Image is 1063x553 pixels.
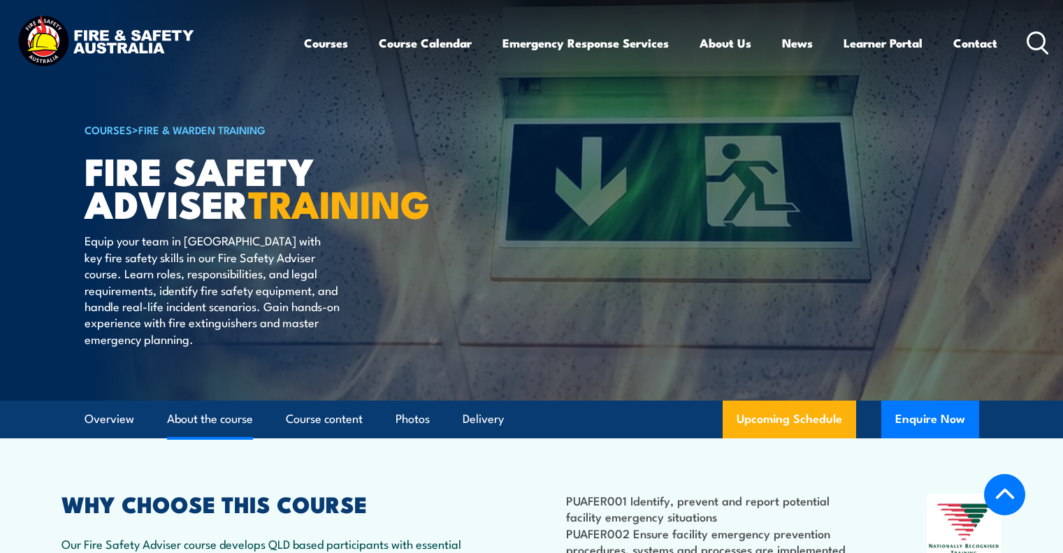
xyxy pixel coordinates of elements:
a: Contact [953,24,997,62]
a: Fire & Warden Training [138,122,266,137]
a: COURSES [85,122,132,137]
a: Delivery [463,401,504,438]
a: News [782,24,813,62]
a: Overview [85,401,134,438]
button: Enquire Now [881,401,979,438]
h1: FIRE SAFETY ADVISER [85,154,430,219]
a: Learner Portal [844,24,923,62]
li: PUAFER001 Identify, prevent and report potential facility emergency situations [566,492,859,525]
strong: TRAINING [248,173,430,231]
a: Emergency Response Services [502,24,669,62]
p: Equip your team in [GEOGRAPHIC_DATA] with key fire safety skills in our Fire Safety Adviser cours... [85,232,340,347]
a: Course Calendar [379,24,472,62]
a: Upcoming Schedule [723,401,856,438]
a: Photos [396,401,430,438]
a: About the course [167,401,253,438]
h2: WHY CHOOSE THIS COURSE [62,494,470,513]
a: Courses [304,24,348,62]
a: About Us [700,24,751,62]
h6: > [85,121,430,138]
a: Course content [286,401,363,438]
